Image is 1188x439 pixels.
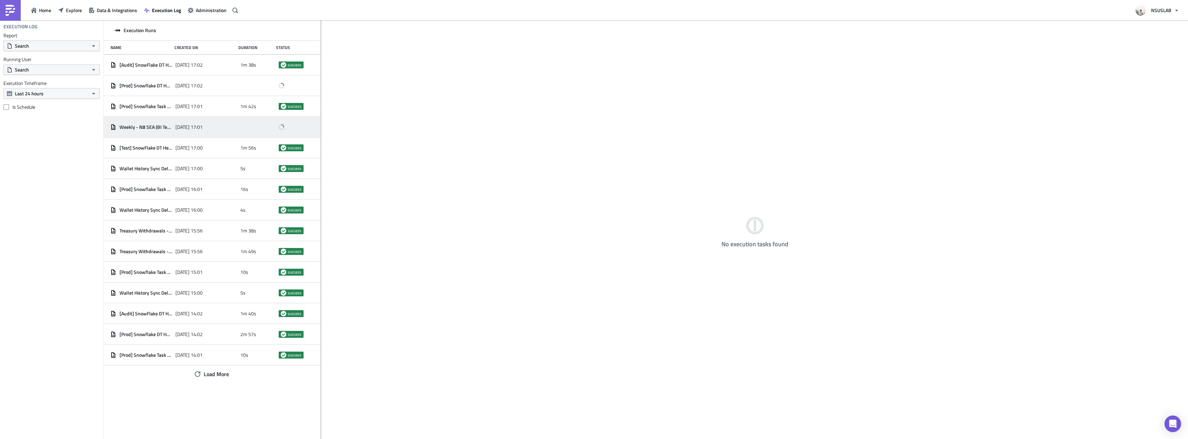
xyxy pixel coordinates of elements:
span: [Audit] SnowFlake DT Health Check [119,62,172,68]
span: success [288,228,301,233]
span: success [288,269,301,275]
span: 2m 57s [240,331,256,337]
div: Created On [174,45,235,50]
span: [DATE] 16:01 [175,186,203,192]
span: 1m 38s [240,62,256,68]
img: Avatar [1135,4,1147,16]
span: Treasury Withdrawals - Closing (BI Test) [119,248,172,255]
span: 1m 56s [240,145,256,151]
span: [DATE] 14:01 [175,352,203,358]
span: 1m 49s [240,248,256,255]
button: Home [28,5,55,16]
span: [DATE] 14:02 [175,331,203,337]
span: Wallet History Sync Delay [119,207,172,213]
span: success [288,62,301,68]
span: Data & Integrations [97,7,137,14]
span: 4s [240,207,246,213]
span: success [281,104,286,109]
div: Status [276,45,310,50]
span: 10s [240,352,248,358]
h4: No execution tasks found [721,241,788,248]
button: Last 24 hours [3,88,100,99]
span: 1m 42s [240,103,256,109]
span: [Test] SnowFlake DT Health Check [119,145,172,151]
div: Duration [238,45,272,50]
span: success [281,62,286,68]
span: Wallet History Sync Delay [119,165,172,172]
span: [DATE] 14:02 [175,311,203,317]
span: [DATE] 17:01 [175,103,203,109]
span: success [288,249,301,254]
span: Explore [66,7,82,14]
span: success [288,332,301,337]
span: [DATE] 17:02 [175,62,203,68]
span: success [281,249,286,254]
label: Report [3,32,100,39]
span: [DATE] 15:00 [175,290,203,296]
span: [Prod] Snowflake Task Monitoring [119,269,172,275]
span: [Audit] SnowFlake DT Health Check [119,311,172,317]
span: [DATE] 17:00 [175,165,203,172]
span: success [288,290,301,296]
span: [Prod] Snowflake DT Health Check [119,331,172,337]
span: Load More [204,370,229,378]
span: [DATE] 15:56 [175,248,203,255]
label: Running User [3,56,100,63]
div: Name [111,45,171,50]
span: success [288,145,301,151]
label: Execution Timeframe [3,80,100,86]
span: [DATE] 17:00 [175,145,203,151]
span: success [281,187,286,192]
span: 5s [240,290,246,296]
span: 16s [240,186,248,192]
span: Administration [196,7,227,14]
span: [Prod] Snowflake Task Monitoring [119,103,172,109]
span: [DATE] 17:01 [175,124,203,130]
span: 10s [240,269,248,275]
button: NSUSLAB [1131,3,1183,18]
span: success [281,145,286,151]
button: Load More [190,367,234,381]
img: PushMetrics [5,5,16,16]
span: success [281,269,286,275]
span: [Prod] Snowflake Task Monitoring [119,186,172,192]
span: success [288,311,301,316]
div: Open Intercom Messenger [1165,416,1181,432]
span: [DATE] 16:00 [175,207,203,213]
span: 1m 38s [240,228,256,234]
span: success [288,166,301,171]
span: success [281,290,286,296]
span: Wallet History Sync Delay [119,290,172,296]
label: Is Schedule [3,104,100,110]
span: 1m 40s [240,311,256,317]
span: success [281,311,286,316]
span: success [288,187,301,192]
span: success [281,332,286,337]
span: Execution Log [152,7,181,14]
span: 5s [240,165,246,172]
span: Weekly - N8 SEA (BI Test) [119,124,172,130]
span: Search [15,42,29,49]
span: Last 24 hours [15,90,44,97]
button: Explore [55,5,85,16]
button: Data & Integrations [85,5,141,16]
span: Home [39,7,51,14]
span: [DATE] 17:02 [175,83,203,89]
button: Administration [184,5,230,16]
span: success [281,352,286,358]
span: [DATE] 15:56 [175,228,203,234]
span: Search [15,66,29,73]
span: success [281,166,286,171]
button: Search [3,40,100,51]
h4: Execution Log [3,23,38,30]
span: Execution Runs [124,27,156,34]
span: [Prod] Snowflake DT Health Check [119,83,172,89]
button: Execution Log [141,5,184,16]
button: Search [3,64,100,75]
span: success [288,352,301,358]
span: NSUSLAB [1151,7,1171,14]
